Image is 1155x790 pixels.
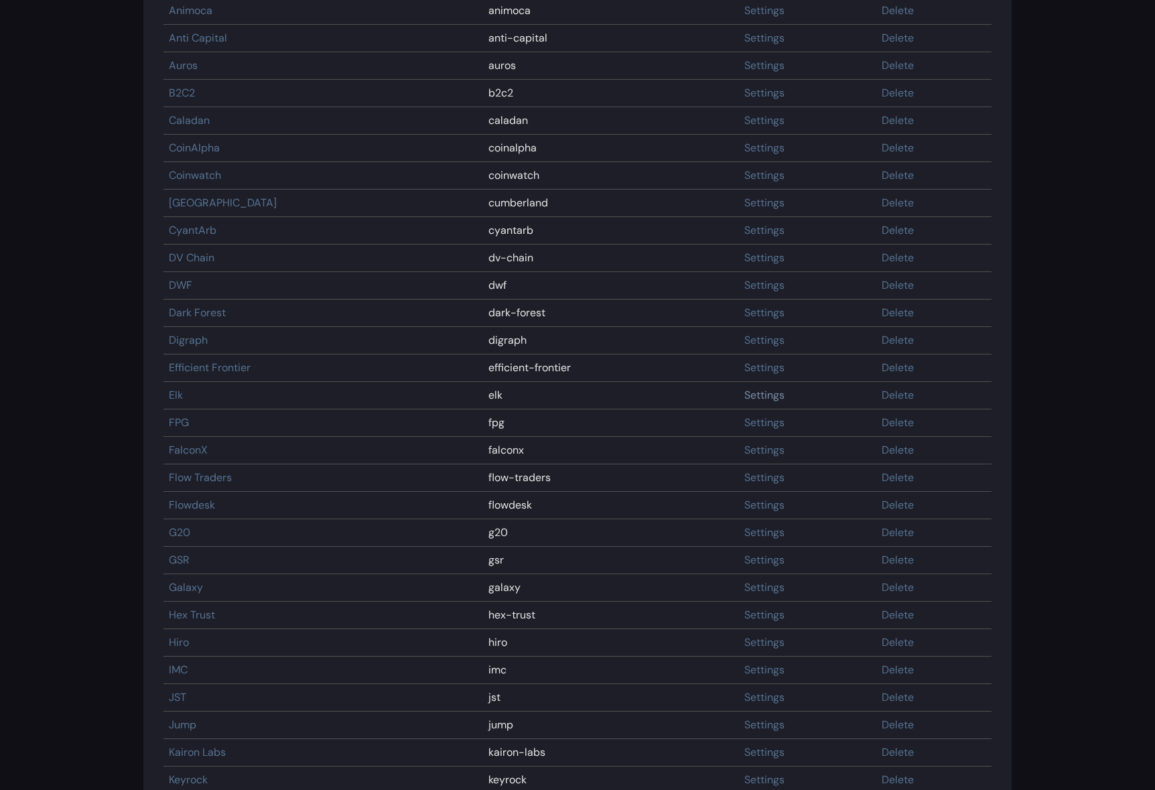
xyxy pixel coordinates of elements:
[744,278,785,292] a: Settings
[483,354,739,382] td: efficient-frontier
[483,217,739,245] td: cyantarb
[483,80,739,107] td: b2c2
[483,547,739,574] td: gsr
[882,690,914,704] a: Delete
[483,382,739,409] td: elk
[169,58,198,72] a: Auros
[744,86,785,100] a: Settings
[169,718,196,732] a: Jump
[744,443,785,457] a: Settings
[169,745,226,759] a: Kairon Labs
[882,443,914,457] a: Delete
[169,333,208,347] a: Digraph
[744,718,785,732] a: Settings
[882,3,914,17] a: Delete
[882,360,914,375] a: Delete
[169,388,183,402] a: Elk
[882,168,914,182] a: Delete
[882,580,914,594] a: Delete
[744,333,785,347] a: Settings
[483,190,739,217] td: cumberland
[744,251,785,265] a: Settings
[483,574,739,602] td: galaxy
[744,58,785,72] a: Settings
[744,196,785,210] a: Settings
[744,415,785,430] a: Settings
[744,553,785,567] a: Settings
[483,712,739,739] td: jump
[882,86,914,100] a: Delete
[744,360,785,375] a: Settings
[483,300,739,327] td: dark-forest
[483,602,739,629] td: hex-trust
[882,196,914,210] a: Delete
[744,663,785,677] a: Settings
[169,223,216,237] a: CyantArb
[483,272,739,300] td: dwf
[882,223,914,237] a: Delete
[882,333,914,347] a: Delete
[483,519,739,547] td: g20
[169,498,215,512] a: Flowdesk
[882,388,914,402] a: Delete
[483,162,739,190] td: coinwatch
[882,773,914,787] a: Delete
[882,31,914,45] a: Delete
[169,360,251,375] a: Efficient Frontier
[882,415,914,430] a: Delete
[744,498,785,512] a: Settings
[483,52,739,80] td: auros
[882,745,914,759] a: Delete
[882,608,914,622] a: Delete
[744,388,785,402] a: Settings
[882,58,914,72] a: Delete
[483,25,739,52] td: anti-capital
[744,773,785,787] a: Settings
[882,525,914,539] a: Delete
[882,278,914,292] a: Delete
[483,657,739,684] td: imc
[882,553,914,567] a: Delete
[744,141,785,155] a: Settings
[483,409,739,437] td: fpg
[169,251,214,265] a: DV Chain
[169,3,212,17] a: Animoca
[169,31,227,45] a: Anti Capital
[169,196,277,210] a: [GEOGRAPHIC_DATA]
[169,86,195,100] a: B2C2
[744,525,785,539] a: Settings
[169,580,203,594] a: Galaxy
[882,718,914,732] a: Delete
[169,690,186,704] a: JST
[483,464,739,492] td: flow-traders
[744,608,785,622] a: Settings
[744,690,785,704] a: Settings
[483,437,739,464] td: falconx
[882,635,914,649] a: Delete
[882,306,914,320] a: Delete
[483,492,739,519] td: flowdesk
[882,663,914,677] a: Delete
[483,245,739,272] td: dv-chain
[169,608,215,622] a: Hex Trust
[744,470,785,484] a: Settings
[169,470,232,484] a: Flow Traders
[169,306,226,320] a: Dark Forest
[169,525,190,539] a: G20
[882,498,914,512] a: Delete
[744,168,785,182] a: Settings
[882,141,914,155] a: Delete
[169,635,189,649] a: Hiro
[169,443,208,457] a: FalconX
[483,629,739,657] td: hiro
[744,223,785,237] a: Settings
[169,773,208,787] a: Keyrock
[169,278,192,292] a: DWF
[483,107,739,135] td: caladan
[744,306,785,320] a: Settings
[483,739,739,767] td: kairon-labs
[169,113,210,127] a: Caladan
[169,415,189,430] a: FPG
[169,663,188,677] a: IMC
[882,251,914,265] a: Delete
